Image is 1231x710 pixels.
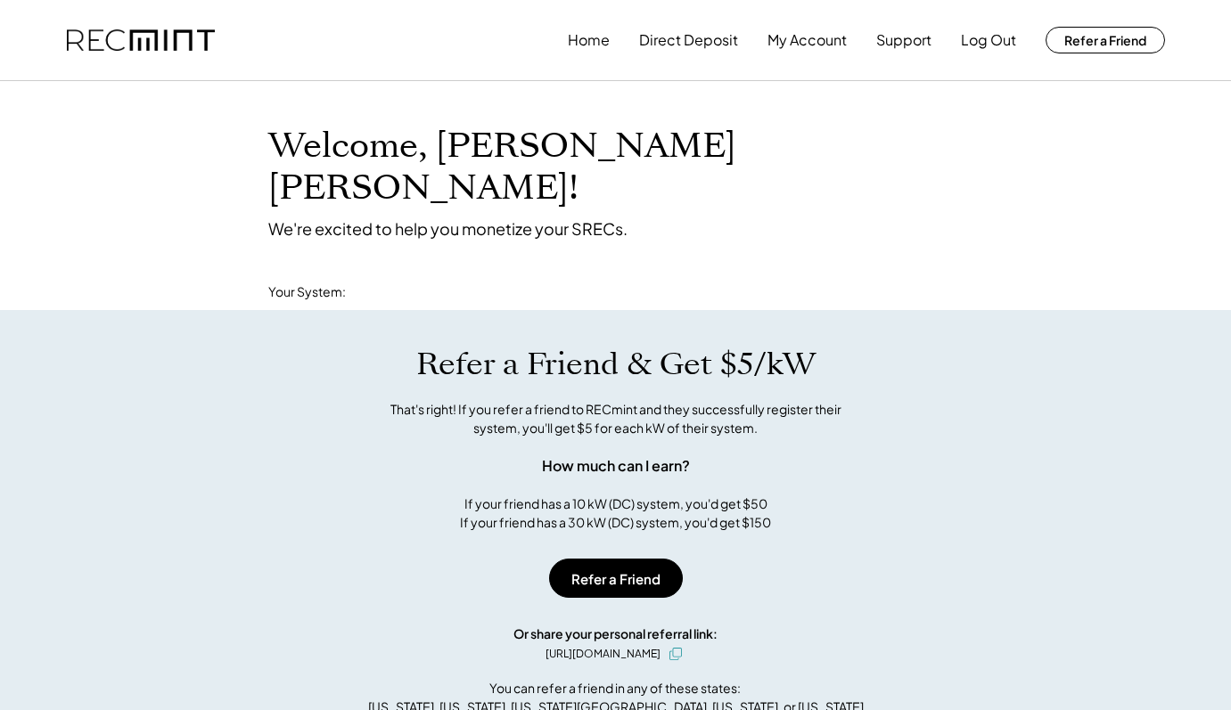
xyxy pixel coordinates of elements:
[549,559,683,598] button: Refer a Friend
[513,624,718,643] div: Or share your personal referral link:
[268,126,964,209] h1: Welcome, [PERSON_NAME] [PERSON_NAME]!
[371,400,861,437] div: That's right! If you refer a friend to RECmint and they successfully register their system, you'l...
[67,29,215,52] img: recmint-logotype%403x.png
[568,22,610,58] button: Home
[460,494,771,532] div: If your friend has a 10 kW (DC) system, you'd get $50 If your friend has a 30 kW (DC) system, you...
[639,22,738,58] button: Direct Deposit
[542,455,690,477] div: How much can I earn?
[546,646,661,662] div: [URL][DOMAIN_NAME]
[665,643,686,665] button: click to copy
[961,22,1016,58] button: Log Out
[416,346,816,383] h1: Refer a Friend & Get $5/kW
[1046,27,1165,53] button: Refer a Friend
[876,22,931,58] button: Support
[268,283,346,301] div: Your System:
[767,22,847,58] button: My Account
[268,218,628,239] div: We're excited to help you monetize your SRECs.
